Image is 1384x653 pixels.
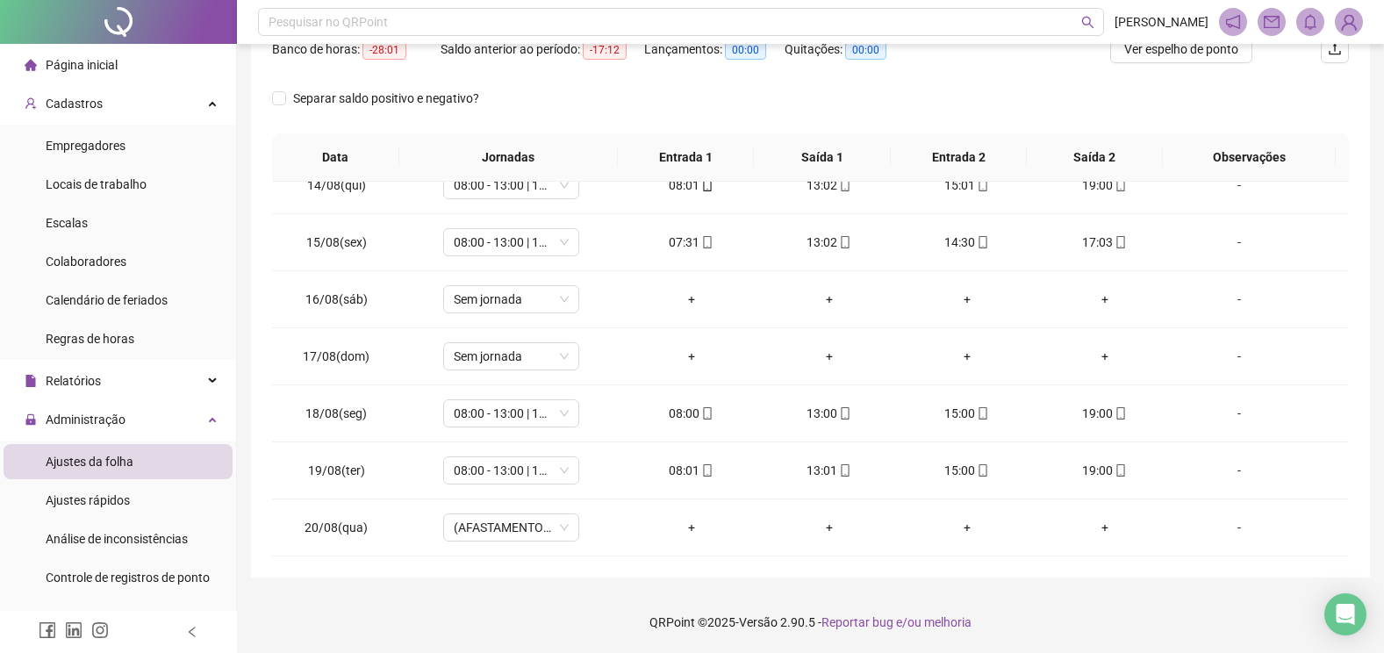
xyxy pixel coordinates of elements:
[46,570,210,585] span: Controle de registros de ponto
[305,406,367,420] span: 18/08(seg)
[1113,179,1127,191] span: mobile
[272,39,441,60] div: Banco de horas:
[46,58,118,72] span: Página inicial
[636,233,746,252] div: 07:31
[837,179,851,191] span: mobile
[636,518,746,537] div: +
[1328,42,1342,56] span: upload
[912,518,1022,537] div: +
[454,457,569,484] span: 08:00 - 13:00 | 15:00 - 19:00
[1187,518,1291,537] div: -
[774,176,884,195] div: 13:02
[46,139,125,153] span: Empregadores
[454,172,569,198] span: 08:00 - 13:00 | 15:00 - 19:00
[25,59,37,71] span: home
[636,290,746,309] div: +
[362,40,406,60] span: -28:01
[1081,16,1094,29] span: search
[618,133,754,182] th: Entrada 1
[837,236,851,248] span: mobile
[845,40,886,60] span: 00:00
[774,290,884,309] div: +
[1187,233,1291,252] div: -
[583,40,627,60] span: -17:12
[912,461,1022,480] div: 15:00
[837,464,851,477] span: mobile
[636,461,746,480] div: 08:01
[1050,461,1159,480] div: 19:00
[754,133,890,182] th: Saída 1
[636,404,746,423] div: 08:00
[441,39,644,60] div: Saldo anterior ao período:
[286,89,486,108] span: Separar saldo positivo e negativo?
[1187,176,1291,195] div: -
[912,233,1022,252] div: 14:30
[1163,133,1336,182] th: Observações
[65,621,82,639] span: linkedin
[46,332,134,346] span: Regras de horas
[46,97,103,111] span: Cadastros
[25,413,37,426] span: lock
[454,400,569,427] span: 08:00 - 13:00 | 15:00 - 19:00
[46,216,88,230] span: Escalas
[699,464,714,477] span: mobile
[912,290,1022,309] div: +
[1050,404,1159,423] div: 19:00
[1050,176,1159,195] div: 19:00
[25,375,37,387] span: file
[46,493,130,507] span: Ajustes rápidos
[739,615,778,629] span: Versão
[699,236,714,248] span: mobile
[1187,404,1291,423] div: -
[1113,407,1127,420] span: mobile
[186,626,198,638] span: left
[891,133,1027,182] th: Entrada 2
[1110,35,1252,63] button: Ver espelho de ponto
[912,347,1022,366] div: +
[1177,147,1322,167] span: Observações
[91,621,109,639] span: instagram
[975,407,989,420] span: mobile
[1050,290,1159,309] div: +
[1336,9,1362,35] img: 86506
[912,176,1022,195] div: 15:01
[975,464,989,477] span: mobile
[774,518,884,537] div: +
[1027,133,1163,182] th: Saída 2
[1124,39,1238,59] span: Ver espelho de ponto
[1302,14,1318,30] span: bell
[305,292,368,306] span: 16/08(sáb)
[46,293,168,307] span: Calendário de feriados
[636,176,746,195] div: 08:01
[1264,14,1280,30] span: mail
[46,255,126,269] span: Colaboradores
[821,615,972,629] span: Reportar bug e/ou melhoria
[1187,461,1291,480] div: -
[774,347,884,366] div: +
[1115,12,1208,32] span: [PERSON_NAME]
[306,235,367,249] span: 15/08(sex)
[837,407,851,420] span: mobile
[46,177,147,191] span: Locais de trabalho
[1113,236,1127,248] span: mobile
[699,179,714,191] span: mobile
[308,463,365,477] span: 19/08(ter)
[399,133,619,182] th: Jornadas
[305,520,368,535] span: 20/08(qua)
[774,404,884,423] div: 13:00
[1187,290,1291,309] div: -
[454,343,569,370] span: Sem jornada
[237,592,1384,653] footer: QRPoint © 2025 - 2.90.5 -
[975,236,989,248] span: mobile
[975,179,989,191] span: mobile
[774,233,884,252] div: 13:02
[303,349,369,363] span: 17/08(dom)
[636,347,746,366] div: +
[46,609,168,623] span: Gestão de solicitações
[1050,233,1159,252] div: 17:03
[39,621,56,639] span: facebook
[1324,593,1366,635] div: Open Intercom Messenger
[699,407,714,420] span: mobile
[774,461,884,480] div: 13:01
[25,97,37,110] span: user-add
